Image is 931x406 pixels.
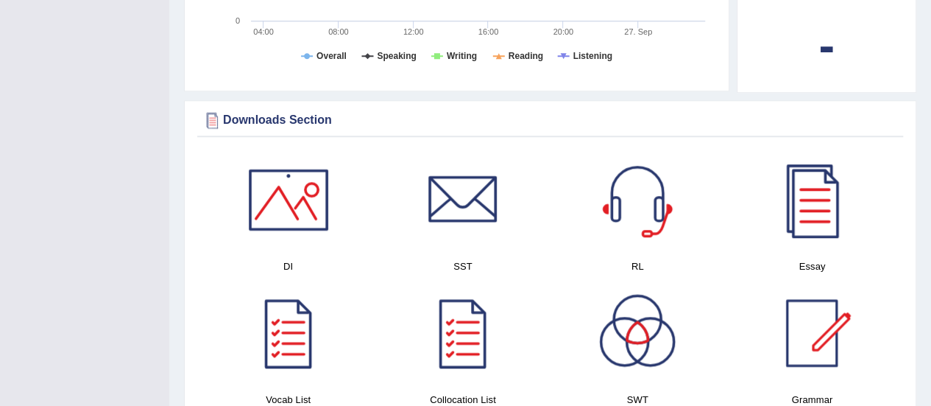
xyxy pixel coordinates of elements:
tspan: 27. Sep [624,27,652,36]
b: - [818,18,835,72]
text: 16:00 [478,27,499,36]
text: 0 [236,16,240,25]
h4: RL [558,259,718,274]
h4: SST [383,259,542,274]
tspan: Writing [447,51,477,61]
tspan: Speaking [377,51,416,61]
text: 20:00 [553,27,573,36]
tspan: Reading [509,51,543,61]
text: 04:00 [253,27,274,36]
text: 08:00 [328,27,349,36]
tspan: Overall [316,51,347,61]
div: Downloads Section [201,109,899,131]
text: 12:00 [403,27,424,36]
tspan: Listening [573,51,612,61]
h4: DI [208,259,368,274]
h4: Essay [732,259,892,274]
